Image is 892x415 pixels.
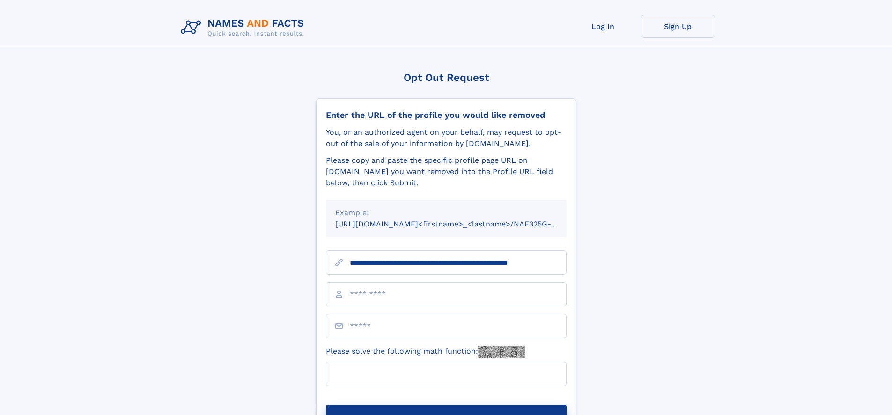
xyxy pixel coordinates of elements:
small: [URL][DOMAIN_NAME]<firstname>_<lastname>/NAF325G-xxxxxxxx [335,219,584,228]
img: Logo Names and Facts [177,15,312,40]
a: Log In [566,15,641,38]
div: Enter the URL of the profile you would like removed [326,110,567,120]
div: Example: [335,207,557,218]
div: Opt Out Request [316,72,576,83]
label: Please solve the following math function: [326,346,525,358]
div: You, or an authorized agent on your behalf, may request to opt-out of the sale of your informatio... [326,127,567,149]
a: Sign Up [641,15,715,38]
div: Please copy and paste the specific profile page URL on [DOMAIN_NAME] you want removed into the Pr... [326,155,567,189]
